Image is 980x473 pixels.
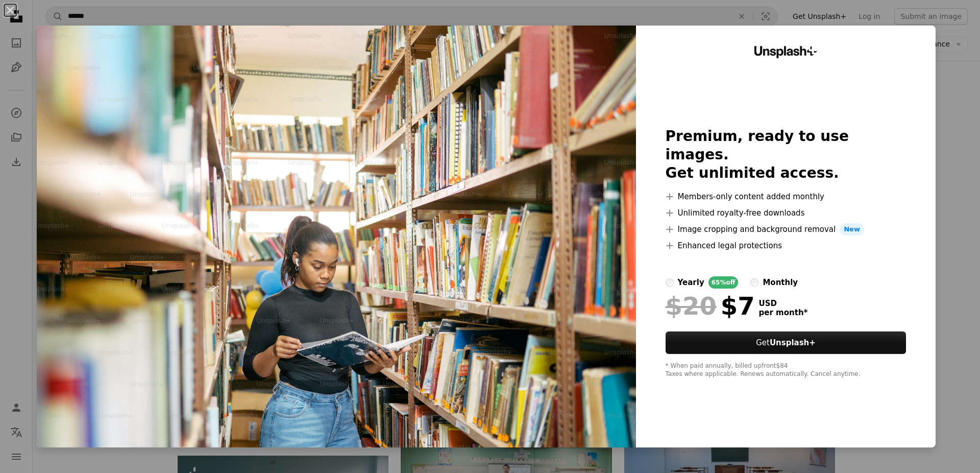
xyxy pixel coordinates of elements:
[666,127,906,182] h2: Premium, ready to use images. Get unlimited access.
[666,278,674,287] input: yearly65%off
[666,223,906,235] li: Image cropping and background removal
[666,332,906,354] button: GetUnsplash+
[666,207,906,219] li: Unlimited royalty-free downloads
[759,308,808,317] span: per month *
[708,276,739,289] div: 65% off
[666,293,755,319] div: $7
[763,276,798,289] div: monthly
[840,223,864,235] span: New
[666,362,906,379] div: * When paid annually, billed upfront $84 Taxes where applicable. Renews automatically. Cancel any...
[750,278,758,287] input: monthly
[759,299,808,308] span: USD
[678,276,704,289] div: yearly
[770,338,816,347] strong: Unsplash+
[666,240,906,252] li: Enhanced legal protections
[666,293,717,319] span: $20
[666,191,906,203] li: Members-only content added monthly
